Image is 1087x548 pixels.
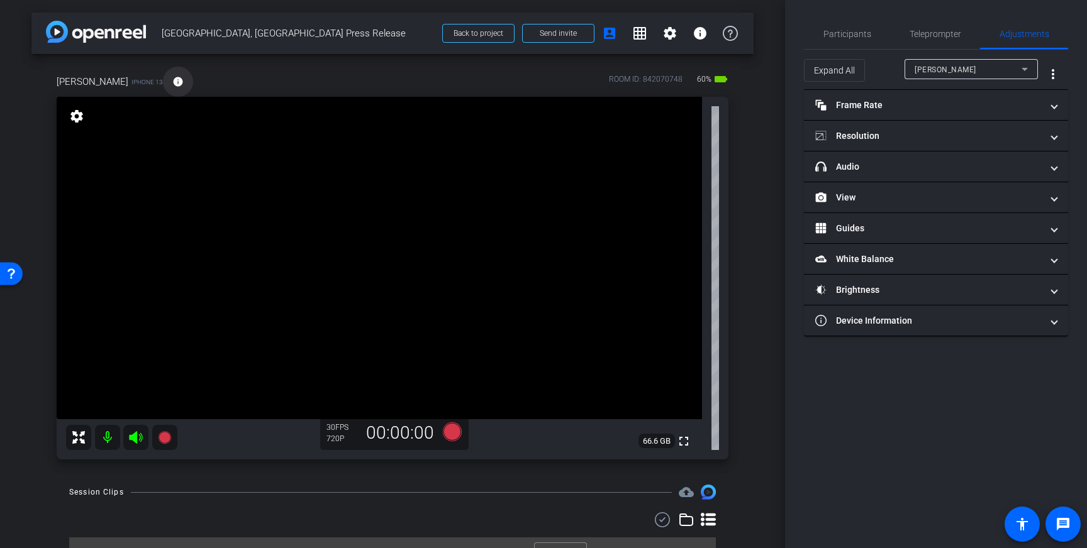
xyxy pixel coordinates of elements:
[701,485,716,500] img: Session clips
[442,24,515,43] button: Back to project
[804,182,1068,212] mat-expansion-panel-header: View
[815,99,1042,112] mat-panel-title: Frame Rate
[131,77,163,87] span: iPhone 13
[1015,517,1030,532] mat-icon: accessibility
[172,76,184,87] mat-icon: info
[815,283,1042,297] mat-panel-title: Brightness
[815,129,1042,143] mat-panel-title: Resolution
[804,59,865,82] button: Expand All
[68,109,86,124] mat-icon: settings
[815,314,1042,327] mat-panel-title: Device Information
[676,434,691,449] mat-icon: fullscreen
[326,434,358,444] div: 720P
[1038,59,1068,89] button: More Options for Adjustments Panel
[1045,67,1061,82] mat-icon: more_vert
[693,26,708,41] mat-icon: info
[326,422,358,432] div: 30
[910,30,961,38] span: Teleprompter
[609,74,683,92] div: ROOM ID: 842070748
[804,151,1068,182] mat-expansion-panel-header: Audio
[804,275,1068,305] mat-expansion-panel-header: Brightness
[454,29,503,38] span: Back to project
[815,191,1042,204] mat-panel-title: View
[1056,517,1071,532] mat-icon: message
[823,30,871,38] span: Participants
[695,69,713,89] span: 60%
[815,160,1042,173] mat-panel-title: Audio
[335,423,348,432] span: FPS
[632,26,647,41] mat-icon: grid_on
[662,26,677,41] mat-icon: settings
[804,121,1068,151] mat-expansion-panel-header: Resolution
[69,486,124,498] div: Session Clips
[804,213,1068,243] mat-expansion-panel-header: Guides
[915,65,976,74] span: [PERSON_NAME]
[804,244,1068,274] mat-expansion-panel-header: White Balance
[358,422,442,444] div: 00:00:00
[814,58,855,82] span: Expand All
[602,26,617,41] mat-icon: account_box
[804,90,1068,120] mat-expansion-panel-header: Frame Rate
[162,21,435,46] span: [GEOGRAPHIC_DATA], [GEOGRAPHIC_DATA] Press Release
[713,72,728,87] mat-icon: battery_std
[638,434,675,449] span: 66.6 GB
[57,75,128,89] span: [PERSON_NAME]
[679,485,694,500] mat-icon: cloud_upload
[804,305,1068,336] mat-expansion-panel-header: Device Information
[815,253,1042,266] mat-panel-title: White Balance
[1000,30,1049,38] span: Adjustments
[815,222,1042,235] mat-panel-title: Guides
[679,485,694,500] span: Destinations for your clips
[46,21,146,43] img: app-logo
[540,28,577,38] span: Send invite
[522,24,594,43] button: Send invite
